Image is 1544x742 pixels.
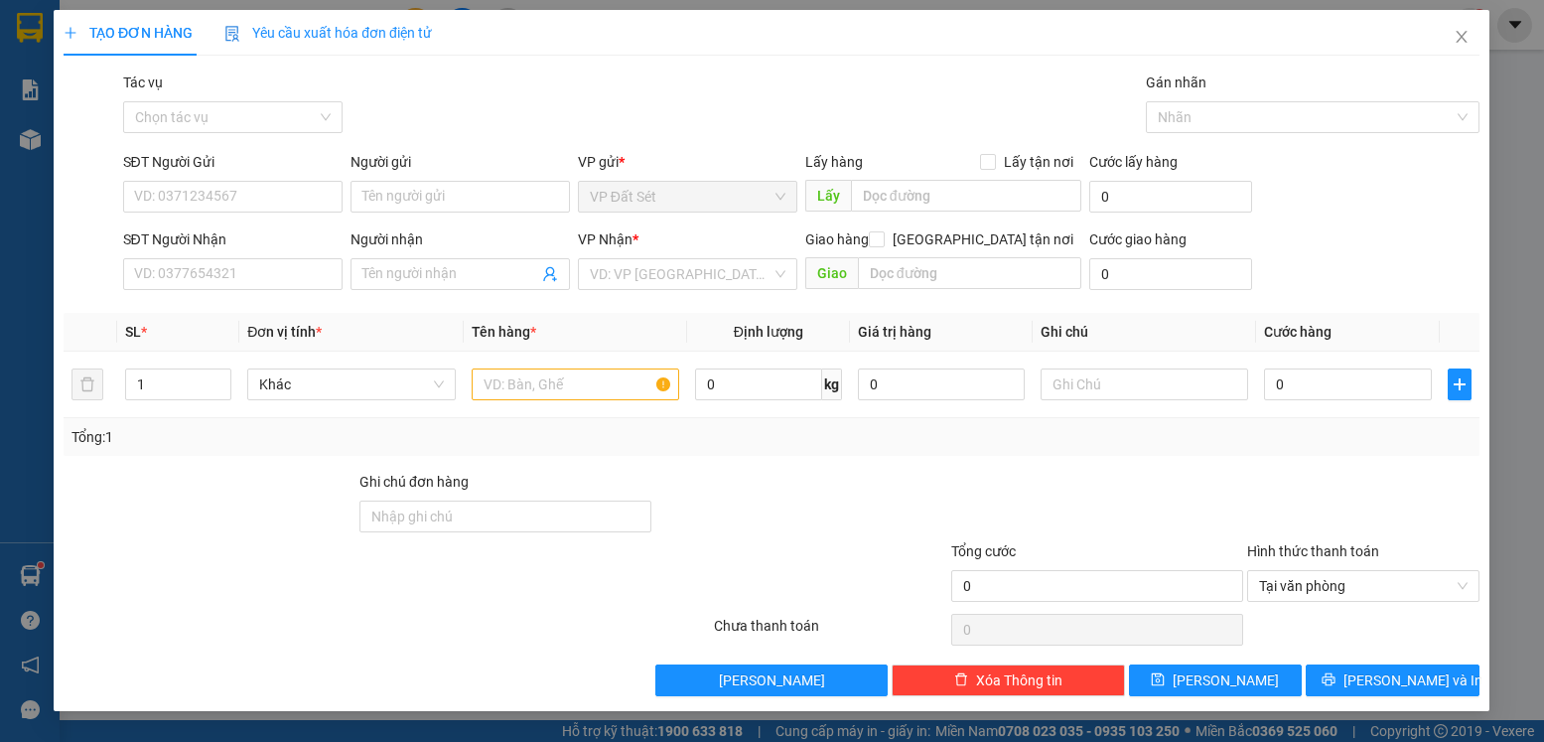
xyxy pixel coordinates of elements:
[1090,231,1188,247] label: Cước giao hàng
[359,501,651,532] input: Ghi chú đơn hàng
[64,26,77,40] span: plus
[1307,665,1480,696] button: printer[PERSON_NAME] và In
[54,107,243,123] span: -----------------------------------------
[1448,369,1472,400] button: plus
[1042,369,1249,400] input: Ghi Chú
[1129,665,1303,696] button: save[PERSON_NAME]
[805,257,858,289] span: Giao
[71,426,597,448] div: Tổng: 1
[578,151,797,173] div: VP gửi
[472,324,536,340] span: Tên hàng
[7,12,95,99] img: logo
[805,231,869,247] span: Giao hàng
[858,324,931,340] span: Giá trị hàng
[1247,543,1379,559] label: Hình thức thanh toán
[157,60,273,84] span: 01 Võ Văn Truyện, KP.1, Phường 2
[1152,672,1166,688] span: save
[1090,181,1253,213] input: Cước lấy hàng
[472,369,679,400] input: VD: Bàn, Ghế
[886,228,1082,250] span: [GEOGRAPHIC_DATA] tận nơi
[719,669,825,691] span: [PERSON_NAME]
[123,151,343,173] div: SĐT Người Gửi
[64,25,193,41] span: TẠO ĐƠN HÀNG
[1034,313,1257,352] th: Ghi chú
[713,615,949,650] div: Chưa thanh toán
[359,474,469,490] label: Ghi chú đơn hàng
[893,665,1125,696] button: deleteXóa Thông tin
[248,324,323,340] span: Đơn vị tính
[225,26,241,42] img: icon
[1455,29,1471,45] span: close
[655,665,888,696] button: [PERSON_NAME]
[157,32,267,57] span: Bến xe [GEOGRAPHIC_DATA]
[542,266,558,282] span: user-add
[44,144,121,156] span: 08:04:03 [DATE]
[805,154,863,170] span: Lấy hàng
[1259,571,1468,601] span: Tại văn phòng
[976,669,1062,691] span: Xóa Thông tin
[1344,669,1483,691] span: [PERSON_NAME] và In
[1147,74,1207,90] label: Gán nhãn
[157,11,272,28] strong: ĐỒNG PHƯỚC
[6,144,121,156] span: In ngày:
[99,126,209,141] span: VPDS1210250004
[1265,324,1333,340] span: Cước hàng
[6,128,209,140] span: [PERSON_NAME]:
[590,182,785,212] span: VP Đất Sét
[1435,10,1490,66] button: Close
[858,257,1081,289] input: Dọc đường
[225,25,433,41] span: Yêu cầu xuất hóa đơn điện tử
[1090,258,1253,290] input: Cước giao hàng
[954,672,968,688] span: delete
[157,88,243,100] span: Hotline: 19001152
[1090,154,1179,170] label: Cước lấy hàng
[951,543,1016,559] span: Tổng cước
[734,324,803,340] span: Định lượng
[851,180,1081,212] input: Dọc đường
[858,369,1025,400] input: 0
[1174,669,1280,691] span: [PERSON_NAME]
[260,370,444,399] span: Khác
[123,228,343,250] div: SĐT Người Nhận
[997,151,1082,173] span: Lấy tận nơi
[351,151,570,173] div: Người gửi
[1323,672,1336,688] span: printer
[123,74,163,90] label: Tác vụ
[805,180,851,212] span: Lấy
[578,231,632,247] span: VP Nhận
[126,324,142,340] span: SL
[351,228,570,250] div: Người nhận
[1449,376,1471,392] span: plus
[71,369,103,400] button: delete
[822,369,842,400] span: kg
